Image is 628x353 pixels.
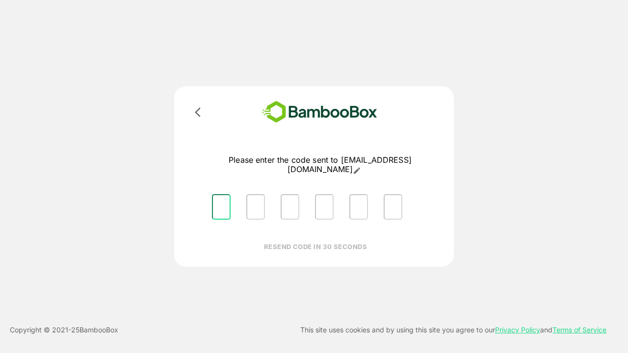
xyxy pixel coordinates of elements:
a: Terms of Service [552,326,606,334]
input: Please enter OTP character 1 [212,194,231,220]
p: Copyright © 2021- 25 BambooBox [10,324,118,336]
a: Privacy Policy [495,326,540,334]
input: Please enter OTP character 2 [246,194,265,220]
p: Please enter the code sent to [EMAIL_ADDRESS][DOMAIN_NAME] [204,155,436,175]
input: Please enter OTP character 3 [281,194,299,220]
input: Please enter OTP character 6 [384,194,402,220]
img: bamboobox [248,98,392,126]
input: Please enter OTP character 4 [315,194,334,220]
input: Please enter OTP character 5 [349,194,368,220]
p: This site uses cookies and by using this site you agree to our and [300,324,606,336]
